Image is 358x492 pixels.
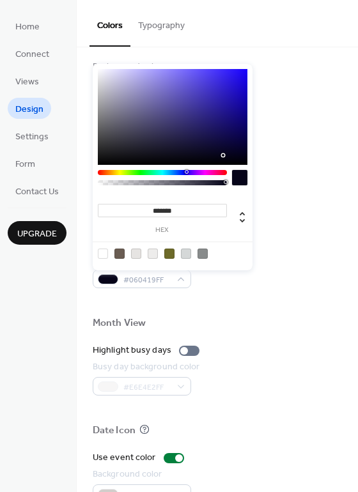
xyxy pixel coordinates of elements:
div: Month View [93,317,146,330]
div: rgb(109, 106, 41) [164,249,175,259]
span: Design [15,103,43,116]
a: Views [8,70,47,91]
span: Home [15,20,40,34]
span: Contact Us [15,185,59,199]
button: Upgrade [8,221,66,245]
div: Background color [93,60,189,73]
div: Busy day background color [93,360,200,374]
label: hex [98,227,227,234]
div: rgb(237, 236, 235) [148,249,158,259]
a: Contact Us [8,180,66,201]
div: Use event color [93,451,156,465]
a: Home [8,15,47,36]
span: Settings [15,130,49,144]
span: Upgrade [17,227,57,241]
a: Settings [8,125,56,146]
span: Views [15,75,39,89]
a: Form [8,153,43,174]
span: Form [15,158,35,171]
a: Connect [8,43,57,64]
a: Design [8,98,51,119]
div: rgb(106, 93, 83) [114,249,125,259]
div: Highlight busy days [93,344,171,357]
span: #060419FF [123,273,171,287]
span: Connect [15,48,49,61]
div: rgb(255, 255, 255) [98,249,108,259]
div: rgb(230, 228, 226) [131,249,141,259]
div: rgb(213, 216, 216) [181,249,191,259]
div: Date Icon [93,424,136,438]
div: Background color [93,468,189,481]
div: rgb(136, 139, 139) [198,249,208,259]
